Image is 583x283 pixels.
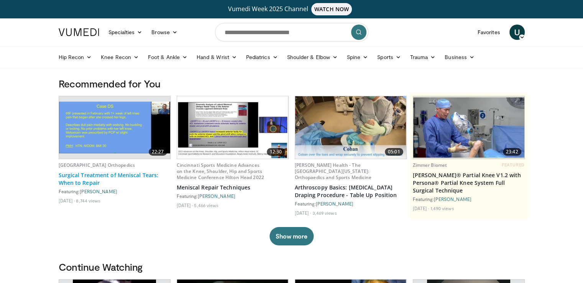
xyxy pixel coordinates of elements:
[295,184,407,199] a: Arthroscopy Basics: [MEDICAL_DATA] Draping Procedure - Table Up Position
[59,197,75,204] li: [DATE]
[198,193,235,199] a: [PERSON_NAME]
[311,3,352,15] span: WATCH NOW
[413,162,447,168] a: Zimmer Biomet
[316,201,353,206] a: [PERSON_NAME]
[440,49,479,65] a: Business
[282,49,342,65] a: Shoulder & Elbow
[269,227,314,245] button: Show more
[295,162,372,181] a: [PERSON_NAME] Health - The [GEOGRAPHIC_DATA][US_STATE]: Orthopaedics and Sports Medicine
[509,25,525,40] a: U
[143,49,192,65] a: Foot & Ankle
[342,49,373,65] a: Spine
[59,171,171,187] a: Surgical Treatment of Meniscal Tears: When to Repair
[413,96,524,159] a: 23:42
[473,25,505,40] a: Favorites
[312,210,337,216] li: 3,469 views
[80,189,117,194] a: [PERSON_NAME]
[267,148,285,156] span: 12:30
[59,188,171,194] div: Featuring:
[177,96,288,159] a: 12:30
[295,96,406,159] img: 713490ac-eeae-4ba4-8710-dce86352a06e.620x360_q85_upscale.jpg
[147,25,182,40] a: Browse
[192,49,241,65] a: Hand & Wrist
[177,184,289,191] a: Meniscal Repair Techniques
[104,25,147,40] a: Specialties
[295,96,406,159] a: 05:01
[434,196,471,202] a: [PERSON_NAME]
[59,96,170,159] a: 22:27
[177,96,288,159] img: 94ae3d2f-7541-4d8f-8622-eb1b71a67ce5.620x360_q85_upscale.jpg
[59,162,135,168] a: [GEOGRAPHIC_DATA] Orthopedics
[177,193,289,199] div: Featuring:
[194,202,218,208] li: 5,466 views
[54,49,97,65] a: Hip Recon
[385,148,403,156] span: 05:01
[59,77,525,90] h3: Recommended for You
[502,162,524,168] span: FEATURED
[215,23,368,41] input: Search topics, interventions
[406,49,440,65] a: Trauma
[413,205,429,211] li: [DATE]
[60,3,524,15] a: Vumedi Week 2025 ChannelWATCH NOW
[59,261,525,273] h3: Continue Watching
[241,49,282,65] a: Pediatrics
[295,201,407,207] div: Featuring:
[503,148,521,156] span: 23:42
[76,197,100,204] li: 8,744 views
[430,205,454,211] li: 1,490 views
[149,148,167,156] span: 22:27
[373,49,406,65] a: Sports
[59,102,170,153] img: 73f26c0b-5ccf-44fc-8ea3-fdebfe20c8f0.620x360_q85_upscale.jpg
[96,49,143,65] a: Knee Recon
[177,162,264,181] a: Cincinnati Sports Medicine Advances on the Knee, Shoulder, Hip and Sports Medicine Conference Hil...
[413,171,525,194] a: [PERSON_NAME]® Partial Knee V1.2 with Persona® Partial Knee System Full Surgical Technique
[59,28,99,36] img: VuMedi Logo
[295,210,311,216] li: [DATE]
[413,97,524,158] img: 99b1778f-d2b2-419a-8659-7269f4b428ba.620x360_q85_upscale.jpg
[177,202,193,208] li: [DATE]
[413,196,525,202] div: Featuring:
